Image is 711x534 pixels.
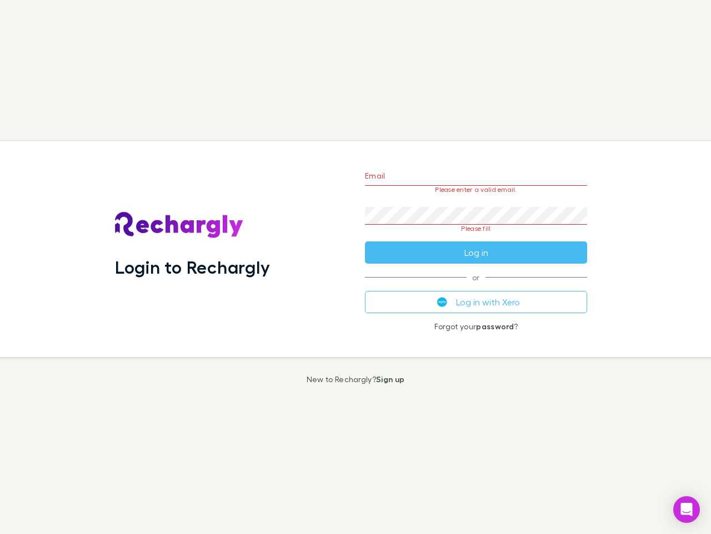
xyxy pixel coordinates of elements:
p: Please fill [365,225,587,233]
img: Xero's logo [437,297,447,307]
p: Please enter a valid email. [365,186,587,194]
div: Open Intercom Messenger [673,496,700,523]
button: Log in [365,241,587,264]
p: New to Rechargly? [307,375,405,384]
p: Forgot your ? [365,322,587,331]
h1: Login to Rechargly [115,256,270,278]
a: Sign up [376,374,404,384]
a: password [476,322,514,331]
button: Log in with Xero [365,291,587,313]
img: Rechargly's Logo [115,212,244,239]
